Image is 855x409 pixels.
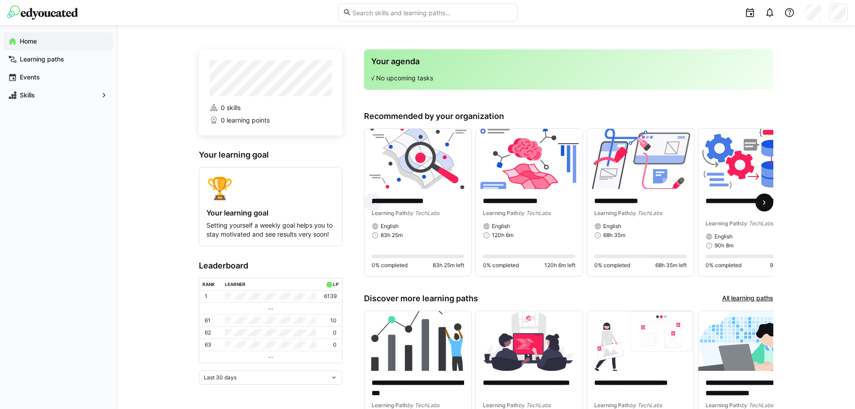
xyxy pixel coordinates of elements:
span: 68h 35m [603,232,625,239]
span: 0% completed [706,262,741,269]
span: by TechLabs [630,210,662,216]
a: 0 skills [210,103,332,112]
span: Learning Path [706,402,741,409]
span: 0% completed [372,262,408,269]
span: Learning Path [372,402,407,409]
a: All learning paths [722,294,773,303]
p: 61 [205,317,210,324]
img: image [476,129,583,189]
div: 🏆 [206,175,335,201]
span: 90h 8m [715,242,733,249]
span: by TechLabs [518,210,551,216]
h3: Leaderboard [199,261,342,271]
p: Setting yourself a weekly goal helps you to stay motivated and see results very soon! [206,221,335,239]
span: 83h 25m [381,232,403,239]
img: image [587,129,694,189]
p: 0 [333,341,337,348]
span: Learning Path [483,402,518,409]
img: image [364,129,471,189]
span: Last 30 days [204,374,237,381]
p: 1 [205,293,207,300]
span: Learning Path [594,210,630,216]
img: image [476,311,583,371]
div: Rank [202,281,215,287]
p: 63 [205,341,211,348]
div: LP [333,281,338,287]
p: 62 [205,329,211,336]
span: Learning Path [706,220,741,227]
h3: Recommended by your organization [364,111,773,121]
span: 120h 6m left [544,262,575,269]
p: 10 [330,317,337,324]
span: English [715,233,732,240]
span: by TechLabs [518,402,551,409]
span: English [492,223,510,230]
span: 83h 25m left [433,262,464,269]
span: English [381,223,399,230]
img: image [698,311,805,371]
span: by TechLabs [407,402,439,409]
p: 6139 [324,293,337,300]
img: image [587,311,694,371]
span: 120h 6m [492,232,513,239]
h4: Your learning goal [206,208,335,217]
span: by TechLabs [630,402,662,409]
span: 0 learning points [221,116,270,125]
input: Search skills and learning paths… [351,9,512,17]
span: by TechLabs [741,220,773,227]
span: 0 skills [221,103,241,112]
div: Learner [225,281,246,287]
p: 0 [333,329,337,336]
span: Learning Path [372,210,407,216]
span: Learning Path [483,210,518,216]
span: by TechLabs [741,402,773,409]
p: √ No upcoming tasks [371,74,766,83]
img: image [698,129,805,189]
h3: Discover more learning paths [364,294,478,303]
span: English [603,223,621,230]
span: 90h 8m left [770,262,798,269]
img: image [364,311,471,371]
h3: Your learning goal [199,150,342,160]
span: by TechLabs [407,210,439,216]
span: 0% completed [483,262,519,269]
span: 68h 35m left [655,262,687,269]
h3: Your agenda [371,57,766,66]
span: 0% completed [594,262,630,269]
span: Learning Path [594,402,630,409]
